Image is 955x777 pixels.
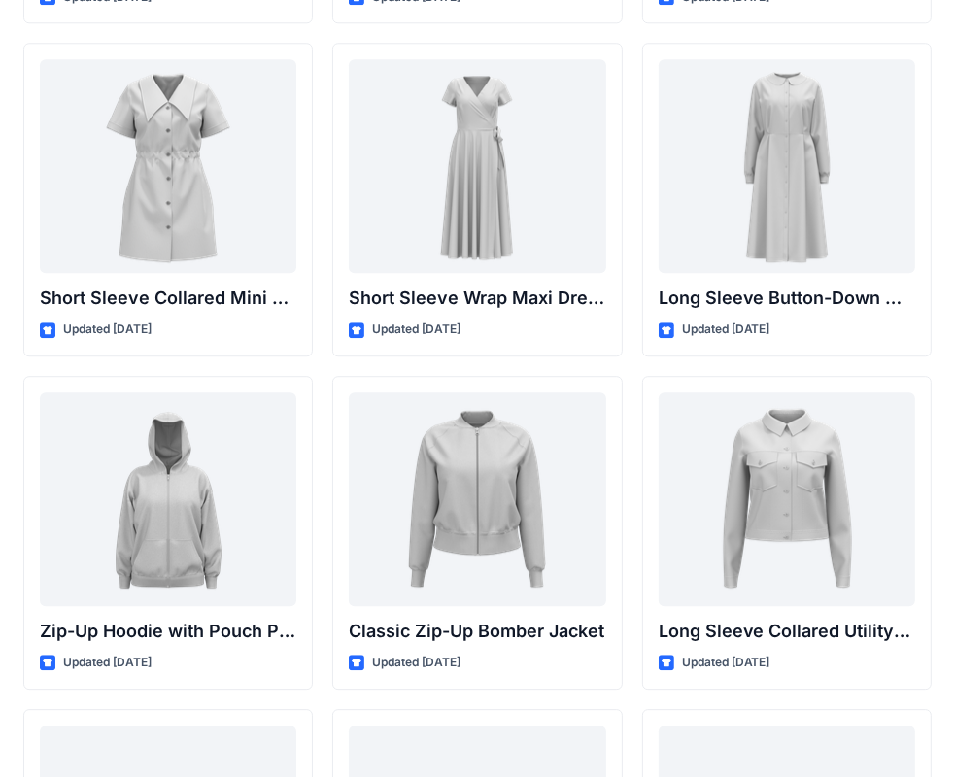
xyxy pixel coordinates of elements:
[349,392,605,606] a: Classic Zip-Up Bomber Jacket
[372,653,460,673] p: Updated [DATE]
[349,285,605,312] p: Short Sleeve Wrap Maxi Dress
[372,320,460,340] p: Updated [DATE]
[349,59,605,273] a: Short Sleeve Wrap Maxi Dress
[63,653,152,673] p: Updated [DATE]
[40,285,296,312] p: Short Sleeve Collared Mini Dress with Drawstring Waist
[659,59,915,273] a: Long Sleeve Button-Down Midi Dress
[659,618,915,645] p: Long Sleeve Collared Utility Jacket
[40,392,296,606] a: Zip-Up Hoodie with Pouch Pockets
[682,653,770,673] p: Updated [DATE]
[40,59,296,273] a: Short Sleeve Collared Mini Dress with Drawstring Waist
[40,618,296,645] p: Zip-Up Hoodie with Pouch Pockets
[349,618,605,645] p: Classic Zip-Up Bomber Jacket
[659,392,915,606] a: Long Sleeve Collared Utility Jacket
[682,320,770,340] p: Updated [DATE]
[659,285,915,312] p: Long Sleeve Button-Down Midi Dress
[63,320,152,340] p: Updated [DATE]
